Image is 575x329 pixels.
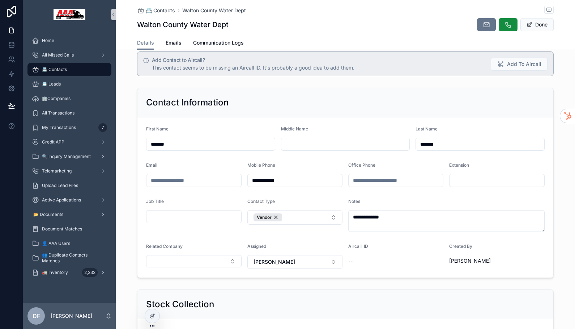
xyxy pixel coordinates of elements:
span: Created By [449,243,472,249]
a: Active Applications [27,193,111,207]
span: Email [146,162,157,168]
span: Aircall_ID [348,243,368,249]
h5: Add Contact to Aircall? [152,58,485,63]
span: Vendor [257,215,272,220]
h2: Contact Information [146,97,229,108]
span: Contact Type [247,199,275,204]
a: Communication Logs [193,36,244,51]
div: 7 [98,123,107,132]
span: 📂 Documents [33,212,63,217]
span: Telemarketing [42,168,72,174]
span: Related Company [146,243,183,249]
a: 📇 Contacts [137,7,175,14]
span: Notes [348,199,360,204]
button: Unselect 12 [254,213,282,221]
span: First Name [146,126,169,132]
a: 🚛 Inventory2,232 [27,266,111,279]
span: Extension [449,162,469,168]
span: Credit APP [42,139,64,145]
button: Select Button [146,255,242,267]
span: Add To Aircall [507,61,541,68]
img: App logo [54,9,85,20]
span: Document Matches [42,226,82,232]
span: Communication Logs [193,39,244,46]
button: Select Button [247,255,343,269]
a: All Transactions [27,107,111,120]
a: 🏢Companies [27,92,111,105]
span: 🚛 Inventory [42,270,68,275]
a: 🔍 Inquiry Management [27,150,111,163]
span: 📇 Leads [42,81,61,87]
span: Office Phone [348,162,375,168]
div: 2,232 [82,268,98,277]
a: My Transactions7 [27,121,111,134]
span: 📇 Contacts [42,67,67,72]
a: Credit APP [27,136,111,149]
span: Mobile Phone [247,162,275,168]
a: Details [137,36,154,50]
span: 🏢Companies [42,96,71,101]
span: Assigned [247,243,266,249]
span: My Transactions [42,125,76,130]
span: 📇 Contacts [146,7,175,14]
span: Middle Name [281,126,308,132]
a: 👤 AAA Users [27,237,111,250]
h2: Stock Collection [146,299,214,310]
a: Emails [166,36,182,51]
p: [PERSON_NAME] [51,312,92,320]
span: All Missed Calls [42,52,74,58]
a: 👥 Duplicate Contacts Matches [27,251,111,265]
a: 📂 Documents [27,208,111,221]
span: 👤 AAA Users [42,241,70,246]
a: 📇 Contacts [27,63,111,76]
a: 📇 Leads [27,78,111,91]
span: [PERSON_NAME] [254,258,295,266]
span: -- [348,257,353,265]
span: Last Name [416,126,438,132]
span: 👥 Duplicate Contacts Matches [42,252,104,264]
div: scrollable content [23,29,116,288]
span: Details [137,39,154,46]
span: All Transactions [42,110,74,116]
button: Select Button [247,210,343,225]
span: Active Applications [42,197,81,203]
span: [PERSON_NAME] [449,257,491,265]
span: Job Title [146,199,164,204]
a: Walton County Water Dept [182,7,246,14]
a: Home [27,34,111,47]
a: Telemarketing [27,164,111,178]
button: Done [520,18,554,31]
a: All Missed Calls [27,49,111,62]
span: Emails [166,39,182,46]
div: This contact seems to be missing an Aircall ID. It's probably a good idea to add them. [152,64,485,71]
h1: Walton County Water Dept [137,20,229,30]
a: Document Matches [27,222,111,236]
span: DF [33,312,40,320]
span: 🔍 Inquiry Management [42,154,91,159]
a: Upload Lead Files [27,179,111,192]
span: This contact seems to be missing an Aircall ID. It's probably a good idea to add them. [152,64,354,71]
span: Upload Lead Files [42,183,78,188]
span: Home [42,38,54,43]
button: Add To Aircall [491,58,548,71]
